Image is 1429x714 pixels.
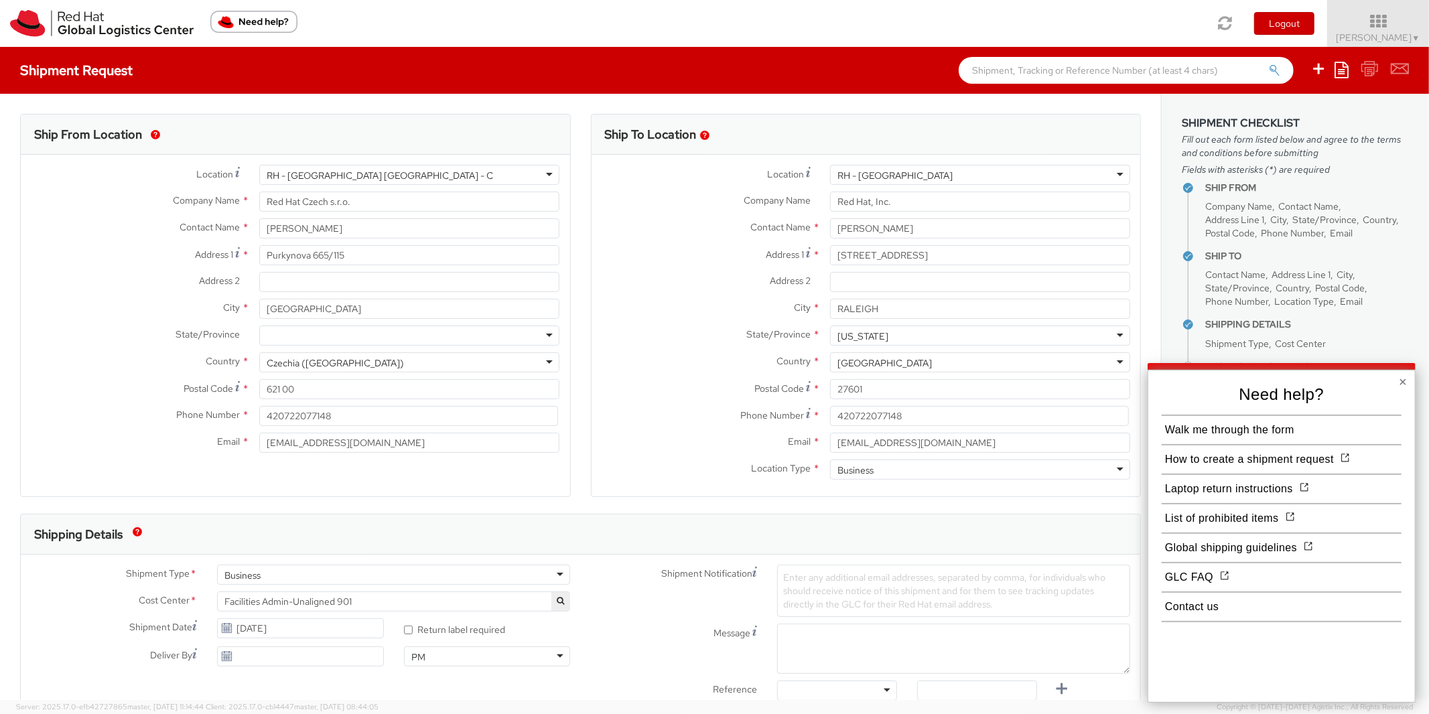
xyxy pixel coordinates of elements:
span: State/Province [1205,282,1270,294]
h3: Ship From Location [34,128,142,141]
span: Fill out each form listed below and agree to the terms and conditions before submitting [1182,133,1409,159]
span: Company Name [173,194,240,206]
div: RH - [GEOGRAPHIC_DATA] [837,169,953,182]
span: Phone Number [176,409,240,421]
span: Address 1 [195,248,233,261]
span: Company Name [744,194,811,206]
span: Shipment Type [1205,338,1269,350]
span: Address Line 1 [1272,269,1331,281]
span: Reference [713,683,757,695]
h3: Ship To Location [605,128,697,141]
h4: Ship To [1205,251,1409,261]
span: [PERSON_NAME] [1337,31,1420,44]
button: List of prohibited items [1162,506,1282,530]
span: ▼ [1412,33,1420,44]
span: City [1270,214,1286,226]
span: master, [DATE] 08:44:05 [294,702,379,711]
span: Email [1330,227,1353,239]
span: Shipment Type [126,567,190,582]
h3: Shipment Checklist [1182,117,1409,129]
div: RH - [GEOGRAPHIC_DATA] [GEOGRAPHIC_DATA] - C [267,169,493,182]
span: Server: 2025.17.0-efb42727865 [16,702,204,711]
span: Address 2 [770,275,811,287]
button: Global shipping guidelines [1162,536,1300,560]
img: Opens link in new tab [1286,512,1295,521]
span: Phone Number [1261,227,1324,239]
span: Contact Name [1278,200,1339,212]
span: Location [767,168,804,180]
button: Laptop return instructions [1162,477,1296,501]
button: GLC FAQ [1162,565,1217,589]
span: Message [713,627,750,639]
div: [GEOGRAPHIC_DATA] [837,356,932,370]
span: Country [206,355,240,367]
span: Postal Code [1205,227,1255,239]
span: Company Name [1205,200,1272,212]
span: Contact Name [1205,269,1266,281]
span: Email [1340,295,1363,307]
span: Country [776,355,811,367]
span: Address 2 [199,275,240,287]
h4: Package Information [1205,362,1409,372]
p: Need help? [1162,384,1402,405]
span: State/Province [1292,214,1357,226]
label: Return label required [404,621,507,636]
span: State/Province [176,328,240,340]
span: Postal Code [754,382,804,395]
span: Address Line 1 [1205,214,1264,226]
div: Czechia ([GEOGRAPHIC_DATA]) [267,356,404,370]
span: Postal Code [1315,282,1365,294]
span: Location [196,168,233,180]
div: PM [411,650,425,664]
img: Opens link in new tab [1341,453,1350,462]
button: Close [1399,375,1407,388]
button: Walk me through the form [1162,418,1298,442]
div: Business [837,463,874,477]
span: Phone Number [1205,295,1268,307]
span: Email [788,435,811,447]
h4: Shipping Details [1205,319,1409,330]
span: Fields with asterisks (*) are required [1182,163,1409,176]
span: Shipment Date [129,620,192,634]
span: Location Type [1274,295,1334,307]
span: Country [1363,214,1396,226]
span: Postal Code [184,382,233,395]
span: State/Province [746,328,811,340]
span: Email [217,435,240,447]
img: rh-logistics-00dfa346123c4ec078e1.svg [10,10,194,37]
span: Address 1 [766,248,804,261]
div: [US_STATE] [837,330,888,343]
img: Opens link in new tab [1220,571,1229,580]
button: Need help? [210,11,297,33]
div: Business [224,569,261,582]
span: City [794,301,811,313]
span: Contact Name [750,221,811,233]
button: Contact us [1162,595,1222,619]
span: Facilities Admin-Unaligned 901 [217,591,570,612]
input: Shipment, Tracking or Reference Number (at least 4 chars) [959,57,1294,84]
span: City [223,301,240,313]
button: Logout [1254,12,1314,35]
img: Opens link in new tab [1304,541,1313,551]
button: How to create a shipment request [1162,447,1337,472]
span: Country [1276,282,1309,294]
span: Facilities Admin-Unaligned 901 [224,595,563,608]
span: Client: 2025.17.0-cb14447 [206,702,379,711]
img: Opens link in new tab [1300,482,1309,492]
span: Copyright © [DATE]-[DATE] Agistix Inc., All Rights Reserved [1217,702,1413,713]
span: Shipment Notification [661,567,752,581]
span: Location Type [751,462,811,474]
span: Cost Center [1275,338,1326,350]
span: Contact Name [180,221,240,233]
span: Phone Number [740,409,804,421]
h4: Shipment Request [20,63,133,78]
span: master, [DATE] 11:14:44 [127,702,204,711]
h4: Ship From [1205,183,1409,193]
span: City [1337,269,1353,281]
span: Enter any additional email addresses, separated by comma, for individuals who should receive noti... [783,571,1105,610]
span: Cost Center [139,593,190,609]
span: Deliver By [150,648,192,662]
h3: Shipping Details [34,528,123,541]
